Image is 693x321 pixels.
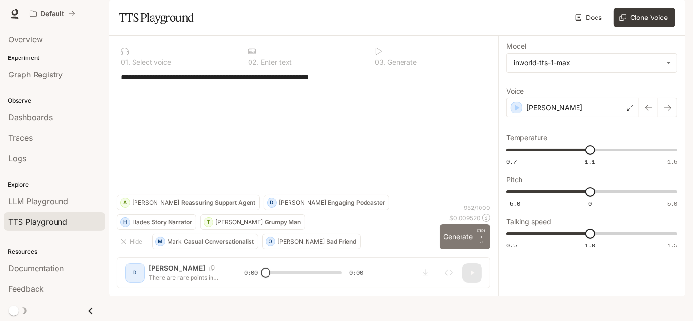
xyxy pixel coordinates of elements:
div: H [121,214,130,230]
p: Hades [132,219,150,225]
div: O [266,234,275,249]
p: Mark [167,239,182,245]
span: 1.5 [667,157,677,166]
p: Sad Friend [327,239,356,245]
p: [PERSON_NAME] [526,103,582,113]
span: 1.1 [585,157,595,166]
p: Voice [506,88,524,94]
span: 5.0 [667,199,677,208]
p: 0 3 . [375,59,385,66]
p: Select voice [130,59,171,66]
p: Model [506,43,526,50]
button: HHadesStory Narrator [117,214,196,230]
p: [PERSON_NAME] [132,200,179,206]
button: T[PERSON_NAME]Grumpy Man [200,214,305,230]
p: Enter text [259,59,292,66]
p: Temperature [506,134,547,141]
h1: TTS Playground [119,8,194,27]
div: inworld-tts-1-max [514,58,661,68]
p: Reassuring Support Agent [181,200,255,206]
p: Story Narrator [152,219,192,225]
p: Casual Conversationalist [184,239,254,245]
p: CTRL + [477,228,486,240]
p: 0 1 . [121,59,130,66]
span: 1.0 [585,241,595,249]
button: Hide [117,234,148,249]
button: D[PERSON_NAME]Engaging Podcaster [264,195,389,210]
button: MMarkCasual Conversationalist [152,234,258,249]
button: A[PERSON_NAME]Reassuring Support Agent [117,195,260,210]
a: Docs [573,8,606,27]
div: A [121,195,130,210]
p: Generate [385,59,417,66]
p: Pitch [506,176,522,183]
p: Default [40,10,64,18]
span: 1.5 [667,241,677,249]
button: O[PERSON_NAME]Sad Friend [262,234,361,249]
p: [PERSON_NAME] [277,239,325,245]
p: Talking speed [506,218,551,225]
p: 0 2 . [248,59,259,66]
span: 0.7 [506,157,517,166]
span: 0 [588,199,592,208]
button: GenerateCTRL +⏎ [440,224,490,249]
button: Clone Voice [614,8,675,27]
div: M [156,234,165,249]
p: Grumpy Man [265,219,301,225]
span: 0.5 [506,241,517,249]
div: D [268,195,276,210]
div: inworld-tts-1-max [507,54,677,72]
span: -5.0 [506,199,520,208]
p: ⏎ [477,228,486,245]
button: All workspaces [25,4,79,23]
p: [PERSON_NAME] [215,219,263,225]
div: T [204,214,213,230]
p: [PERSON_NAME] [279,200,326,206]
p: Engaging Podcaster [328,200,385,206]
